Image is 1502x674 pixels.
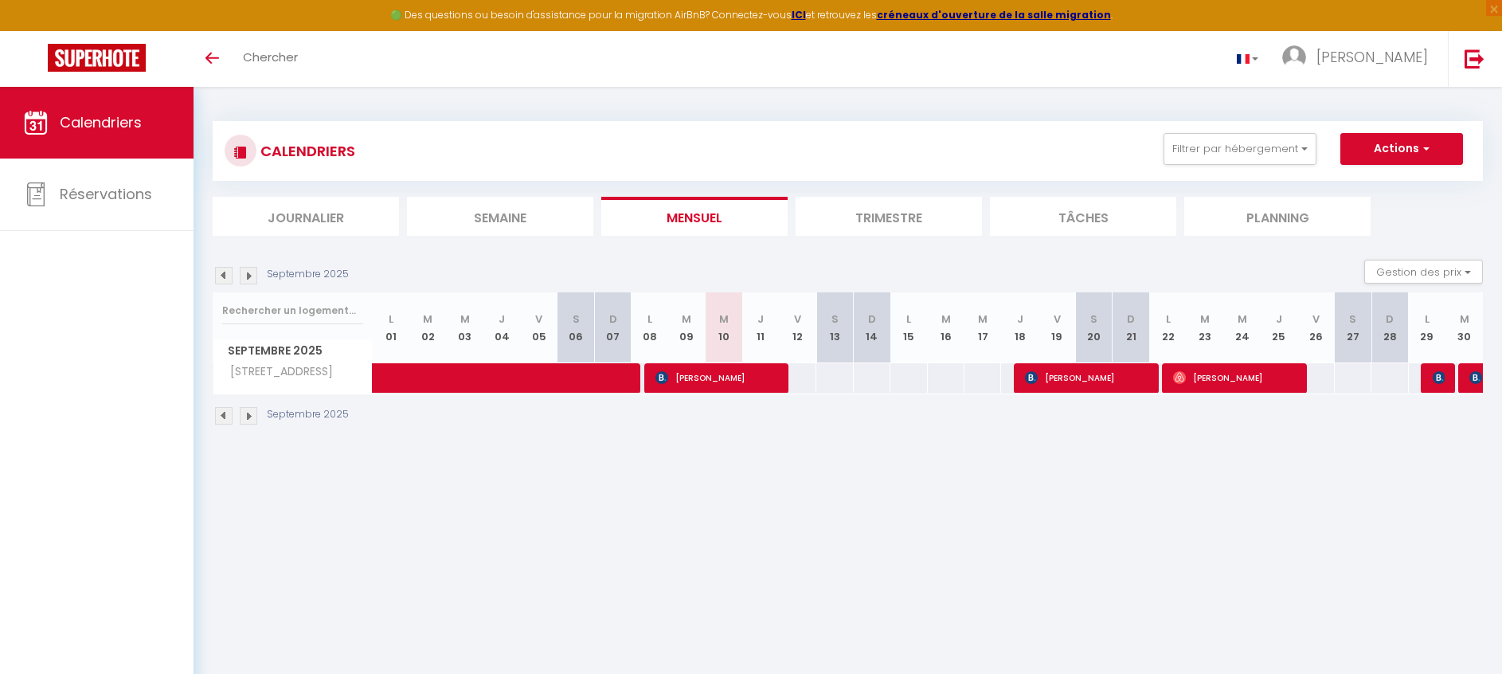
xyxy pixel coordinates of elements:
th: 10 [706,292,742,363]
th: 06 [557,292,594,363]
abbr: J [499,312,505,327]
a: créneaux d'ouverture de la salle migration [877,8,1111,22]
abbr: J [1276,312,1282,327]
li: Mensuel [601,197,788,236]
th: 11 [742,292,779,363]
span: [STREET_ADDRESS] [216,363,337,381]
abbr: V [794,312,801,327]
th: 14 [854,292,890,363]
th: 25 [1261,292,1297,363]
abbr: L [389,312,393,327]
th: 19 [1038,292,1075,363]
th: 12 [780,292,816,363]
th: 01 [373,292,409,363]
th: 02 [409,292,446,363]
a: ... [PERSON_NAME] [1270,31,1448,87]
abbr: L [906,312,911,327]
h3: CALENDRIERS [256,133,355,169]
abbr: M [460,312,470,327]
button: Actions [1340,133,1463,165]
a: ICI [792,8,806,22]
abbr: S [1090,312,1097,327]
th: 23 [1187,292,1223,363]
th: 15 [890,292,927,363]
th: 28 [1371,292,1408,363]
abbr: M [1238,312,1247,327]
th: 21 [1113,292,1149,363]
th: 03 [446,292,483,363]
span: Calendriers [60,112,142,132]
th: 26 [1297,292,1334,363]
img: Super Booking [48,44,146,72]
abbr: M [1460,312,1469,327]
button: Filtrer par hébergement [1164,133,1316,165]
abbr: L [1425,312,1430,327]
th: 08 [632,292,668,363]
p: Septembre 2025 [267,407,349,422]
abbr: M [719,312,729,327]
abbr: M [682,312,691,327]
th: 07 [594,292,631,363]
th: 09 [668,292,705,363]
abbr: S [573,312,580,327]
abbr: M [423,312,432,327]
span: [PERSON_NAME] [1173,362,1295,393]
th: 29 [1409,292,1445,363]
span: [PERSON_NAME] [1316,47,1428,67]
abbr: V [535,312,542,327]
abbr: V [1312,312,1320,327]
abbr: D [868,312,876,327]
img: ... [1282,45,1306,69]
li: Semaine [407,197,593,236]
abbr: M [941,312,951,327]
span: Chercher [243,49,298,65]
th: 13 [816,292,853,363]
li: Tâches [990,197,1176,236]
th: 04 [483,292,520,363]
abbr: L [647,312,652,327]
span: [PERSON_NAME] [655,362,777,393]
li: Trimestre [796,197,982,236]
abbr: J [1017,312,1023,327]
abbr: L [1166,312,1171,327]
th: 05 [520,292,557,363]
th: 24 [1223,292,1260,363]
abbr: D [609,312,617,327]
span: Septembre 2025 [213,339,372,362]
th: 27 [1335,292,1371,363]
span: Réservations [60,184,152,204]
th: 30 [1445,292,1483,363]
abbr: D [1386,312,1394,327]
abbr: M [1200,312,1210,327]
img: logout [1465,49,1484,69]
button: Gestion des prix [1364,260,1483,284]
abbr: S [1349,312,1356,327]
input: Rechercher un logement... [222,296,363,325]
abbr: M [978,312,988,327]
th: 18 [1001,292,1038,363]
li: Planning [1184,197,1371,236]
li: Journalier [213,197,399,236]
p: Septembre 2025 [267,267,349,282]
abbr: S [831,312,839,327]
span: [PERSON_NAME] [1025,362,1147,393]
th: 20 [1075,292,1112,363]
a: Chercher [231,31,310,87]
th: 22 [1149,292,1186,363]
th: 16 [928,292,964,363]
abbr: D [1127,312,1135,327]
abbr: J [757,312,764,327]
span: [PERSON_NAME] [1433,362,1445,393]
th: 17 [964,292,1001,363]
abbr: V [1054,312,1061,327]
